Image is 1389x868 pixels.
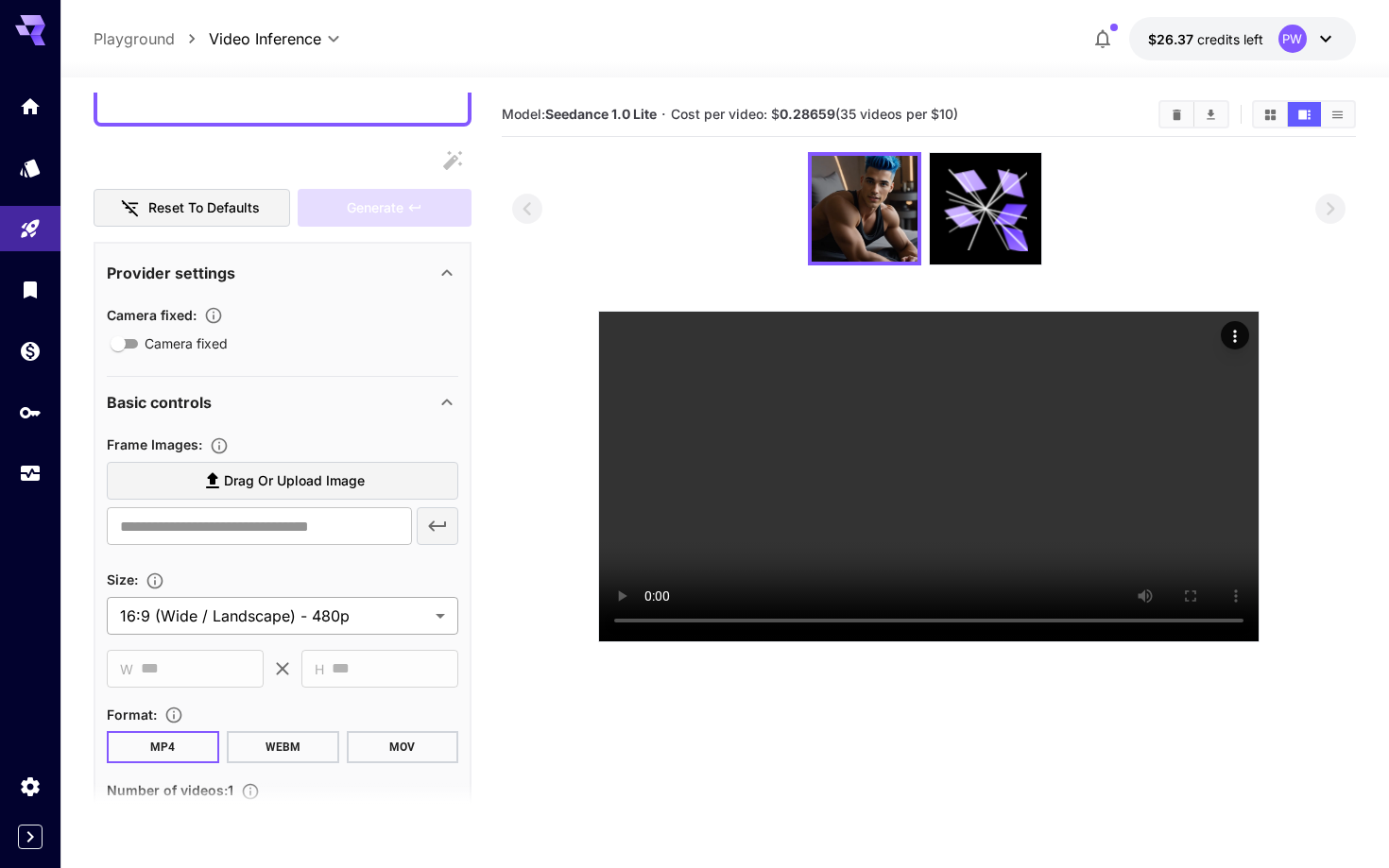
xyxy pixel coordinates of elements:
[94,189,290,228] button: Reset to defaults
[107,706,157,723] span: Format :
[227,731,339,763] button: WEBM
[157,706,191,724] button: Choose the file format for the output video.
[1252,100,1356,128] div: Show videos in grid viewShow videos in video viewShow videos in list view
[209,27,321,50] span: Video Inference
[107,571,138,587] span: Size :
[661,103,666,126] p: ·
[145,333,228,353] span: Camera fixed
[671,106,958,122] span: Cost per video: $ (35 videos per $10)
[18,825,43,849] button: Expand sidebar
[138,571,172,590] button: Adjust the dimensions of the generated image by specifying its width and height in pixels, or sel...
[1321,102,1354,127] button: Show videos in list view
[19,462,42,485] div: Usage
[94,27,209,50] nav: breadcrumb
[1148,31,1197,47] span: $26.37
[315,658,324,680] span: H
[107,436,202,452] span: Frame Images :
[120,604,428,627] span: 16:9 (Wide / Landscape) - 480p
[19,94,42,118] div: Home
[812,156,917,262] img: 3sr6OUAAAAGSURBVAMAGFr6WMkHb4kAAAAASUVORK5CYII=
[1158,100,1229,128] div: Clear videosDownload All
[107,782,233,798] span: Number of videos : 1
[1129,17,1356,60] button: $26.36983PW
[224,469,365,493] span: Drag or upload image
[120,658,133,680] span: W
[19,774,42,798] div: Settings
[1221,321,1249,349] div: Actions
[1288,102,1321,127] button: Show videos in video view
[107,250,458,296] div: Provider settings
[107,307,197,323] span: Camera fixed :
[19,278,42,301] div: Library
[1278,25,1307,53] div: PW
[19,400,42,424] div: API Keys
[107,391,212,414] p: Basic controls
[107,462,458,501] label: Drag or upload image
[780,106,835,122] b: 0.28659
[1197,31,1263,47] span: credits left
[1194,102,1227,127] button: Download All
[233,782,267,801] button: Specify how many videos to generate in a single request. Each video generation will be charged se...
[502,106,657,122] span: Model:
[107,380,458,425] div: Basic controls
[1160,102,1193,127] button: Clear videos
[1148,29,1263,49] div: $26.36983
[19,217,42,241] div: Playground
[107,262,235,284] p: Provider settings
[202,436,236,455] button: Upload frame images.
[545,106,657,122] b: Seedance 1.0 Lite
[94,27,175,50] a: Playground
[347,731,459,763] button: MOV
[19,339,42,363] div: Wallet
[1254,102,1287,127] button: Show videos in grid view
[107,731,219,763] button: MP4
[19,156,42,179] div: Models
